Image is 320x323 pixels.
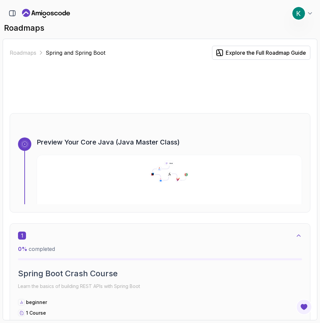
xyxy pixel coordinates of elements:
[18,246,55,252] span: completed
[18,246,27,252] span: 0 %
[4,23,316,33] h2: roadmaps
[46,49,105,57] p: Spring and Spring Boot
[18,268,302,279] h2: Spring Boot Crash Course
[292,7,305,20] img: user profile image
[18,232,26,240] span: 1
[226,49,306,57] div: Explore the Full Roadmap Guide
[37,137,302,147] h3: Preview Your Core Java (Java Master Class)
[212,46,310,60] button: Explore the Full Roadmap Guide
[26,310,46,316] span: 1 Course
[26,299,47,306] p: beginner
[22,8,70,19] a: Landing page
[10,49,36,57] a: Roadmaps
[18,282,302,291] p: Learn the basics of building REST APIs with Spring Boot
[296,299,312,315] button: Open Feedback Button
[292,7,313,20] button: user profile image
